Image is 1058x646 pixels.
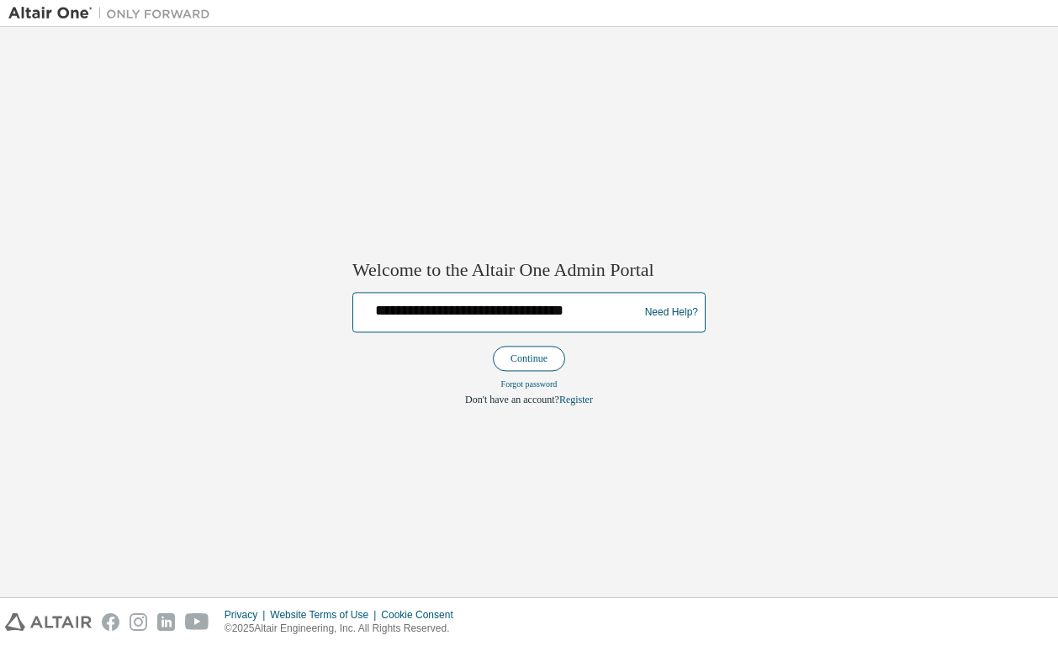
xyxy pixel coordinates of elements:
[225,622,463,636] p: © 2025 Altair Engineering, Inc. All Rights Reserved.
[270,608,381,622] div: Website Terms of Use
[381,608,463,622] div: Cookie Consent
[185,613,209,631] img: youtube.svg
[465,394,559,406] span: Don't have an account?
[352,258,706,282] h2: Welcome to the Altair One Admin Portal
[157,613,175,631] img: linkedin.svg
[493,347,565,372] button: Continue
[130,613,147,631] img: instagram.svg
[645,312,698,313] a: Need Help?
[559,394,593,406] a: Register
[5,613,92,631] img: altair_logo.svg
[8,5,219,22] img: Altair One
[102,613,119,631] img: facebook.svg
[225,608,270,622] div: Privacy
[501,380,558,389] a: Forgot password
